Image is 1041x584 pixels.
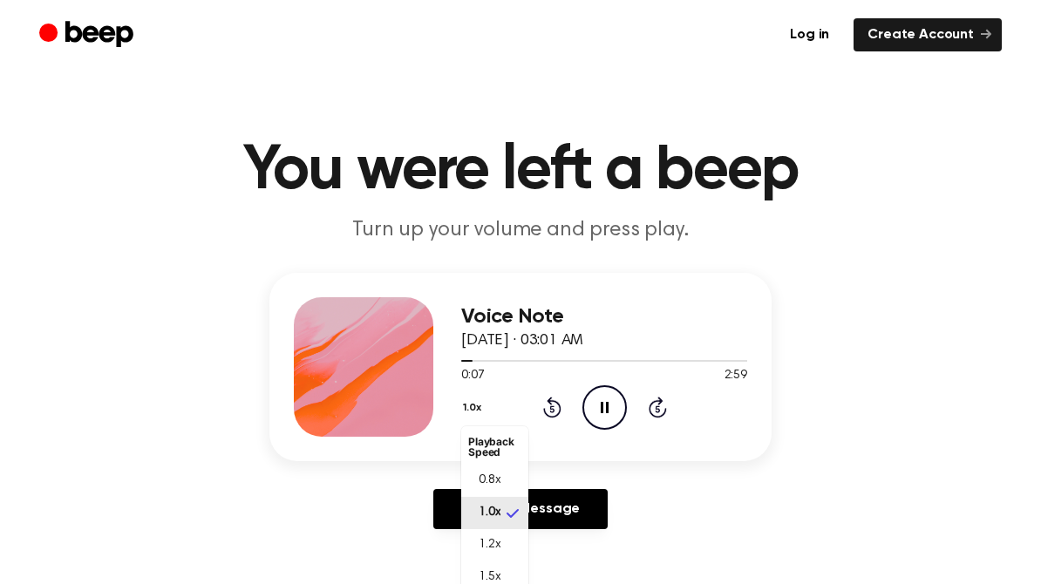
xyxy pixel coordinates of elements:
span: 1.2x [479,536,500,554]
span: 1.0x [479,504,500,522]
li: Playback Speed [461,430,528,465]
span: [DATE] · 03:01 AM [461,333,583,349]
span: 2:59 [725,367,747,385]
span: 0:07 [461,367,484,385]
a: Beep [39,18,138,52]
button: 1.0x [461,393,488,423]
a: Reply to Message [433,489,608,529]
h1: You were left a beep [74,139,967,202]
p: Turn up your volume and press play. [186,216,855,245]
a: Create Account [854,18,1002,51]
h3: Voice Note [461,305,747,329]
a: Log in [776,18,843,51]
span: 0.8x [479,472,500,490]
